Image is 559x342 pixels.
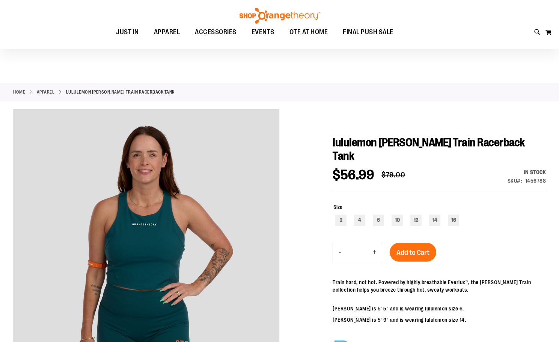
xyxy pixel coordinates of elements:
[392,215,403,226] div: 10
[244,24,282,41] a: EVENTS
[154,24,180,41] span: APPAREL
[289,24,328,41] span: OTF AT HOME
[354,215,365,226] div: 4
[333,305,546,312] p: [PERSON_NAME] is 5' 5" and is wearing lululemon size 6.
[108,24,146,41] a: JUST IN
[13,89,25,95] a: Home
[508,168,546,176] div: Availability
[525,177,546,185] div: 1456788
[448,215,459,226] div: 16
[367,243,382,262] button: Increase product quantity
[381,171,405,179] span: $79.00
[335,24,401,41] a: FINAL PUSH SALE
[187,24,244,41] a: ACCESSORIES
[333,316,546,324] p: [PERSON_NAME] is 5' 9" and is wearing lululemon size 14.
[282,24,336,41] a: OTF AT HOME
[195,24,237,41] span: ACCESSORIES
[333,204,342,210] span: Size
[508,168,546,176] div: In stock
[390,243,436,262] button: Add to Cart
[429,215,440,226] div: 14
[347,244,367,262] input: Product quantity
[333,167,374,183] span: $56.99
[333,278,546,294] p: Train hard, not hot. Powered by highly breathable Everlux™, the [PERSON_NAME] Train collection he...
[37,89,55,95] a: APPAREL
[410,215,422,226] div: 12
[333,243,347,262] button: Decrease product quantity
[146,24,188,41] a: APPAREL
[238,8,321,24] img: Shop Orangetheory
[333,136,525,162] span: lululemon [PERSON_NAME] Train Racerback Tank
[66,89,175,95] strong: lululemon [PERSON_NAME] Train Racerback Tank
[373,215,384,226] div: 6
[396,248,429,257] span: Add to Cart
[252,24,274,41] span: EVENTS
[508,178,522,184] strong: SKU
[343,24,393,41] span: FINAL PUSH SALE
[335,215,347,226] div: 2
[116,24,139,41] span: JUST IN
